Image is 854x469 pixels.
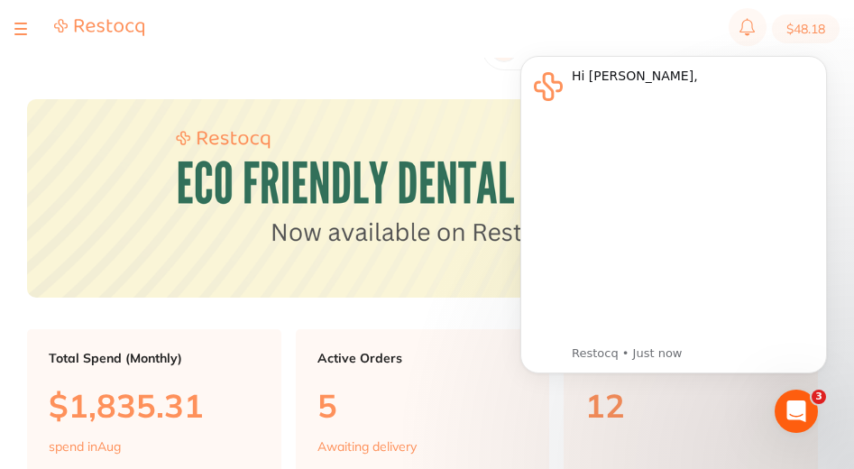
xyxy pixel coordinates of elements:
[812,390,826,404] span: 3
[54,18,144,40] a: Restocq Logo
[27,35,142,60] h2: Dashboard
[772,14,840,43] button: $48.18
[27,99,818,297] img: Dashboard
[49,351,260,365] p: Total Spend (Monthly)
[775,390,818,433] iframe: Intercom live chat
[493,29,854,420] iframe: Intercom notifications message
[49,387,260,424] p: $1,835.31
[317,439,417,454] p: Awaiting delivery
[317,387,528,424] p: 5
[585,387,796,424] p: 12
[317,351,528,365] p: Active Orders
[49,439,121,454] p: spend in Aug
[54,18,144,37] img: Restocq Logo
